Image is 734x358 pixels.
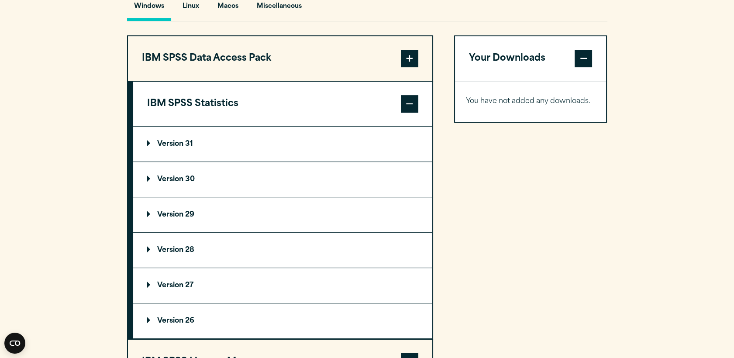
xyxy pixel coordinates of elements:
button: IBM SPSS Statistics [133,82,432,126]
p: Version 28 [147,247,194,254]
div: IBM SPSS Statistics [133,126,432,339]
p: You have not added any downloads. [466,95,596,108]
p: Version 27 [147,282,193,289]
summary: Version 30 [133,162,432,197]
button: Your Downloads [455,36,606,81]
p: Version 31 [147,141,193,148]
button: Open CMP widget [4,333,25,354]
div: Your Downloads [455,81,606,122]
p: Version 30 [147,176,195,183]
summary: Version 31 [133,127,432,162]
summary: Version 26 [133,303,432,338]
summary: Version 27 [133,268,432,303]
p: Version 26 [147,317,194,324]
p: Version 29 [147,211,194,218]
summary: Version 28 [133,233,432,268]
button: IBM SPSS Data Access Pack [128,36,432,81]
summary: Version 29 [133,197,432,232]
